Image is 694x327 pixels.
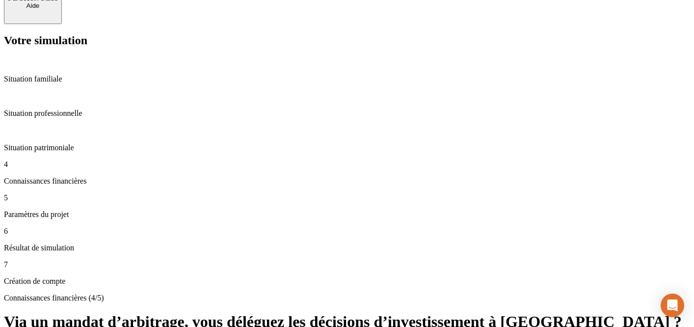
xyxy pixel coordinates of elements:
p: Situation familiale [4,75,690,83]
p: 6 [4,227,690,236]
p: Création de compte [4,277,690,286]
p: Paramètres du projet [4,210,690,219]
p: Situation professionnelle [4,109,690,118]
p: Connaissances financières (4/5) [4,294,690,302]
p: 7 [4,260,690,269]
div: Open Intercom Messenger [661,294,684,317]
p: 5 [4,193,690,202]
h2: Votre simulation [4,34,690,47]
div: Aide [8,2,58,9]
p: Connaissances financières [4,177,690,186]
p: Résultat de simulation [4,244,690,252]
p: Situation patrimoniale [4,143,690,152]
p: 4 [4,160,690,169]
